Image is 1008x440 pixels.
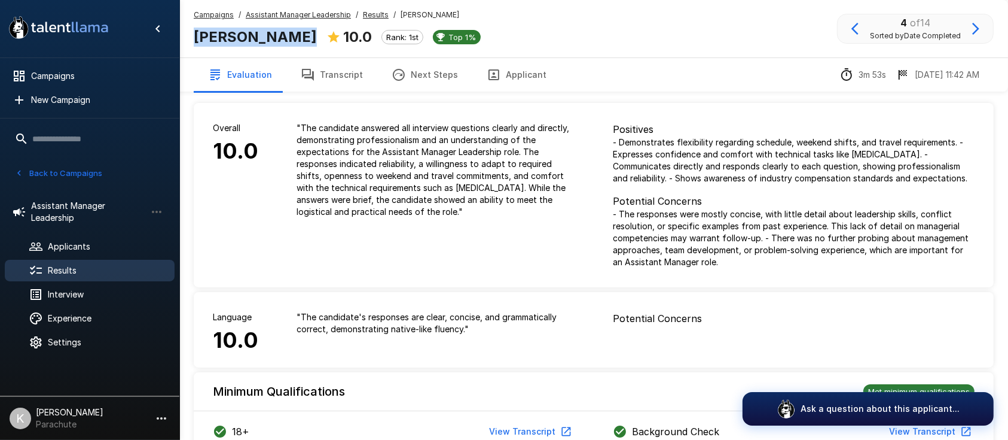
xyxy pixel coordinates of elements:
p: Positives [613,122,975,136]
u: Campaigns [194,10,234,19]
b: [PERSON_NAME] [194,28,317,45]
h6: 10.0 [213,134,258,169]
u: Assistant Manager Leadership [246,10,351,19]
p: [DATE] 11:42 AM [915,69,979,81]
h6: 10.0 [213,323,258,358]
p: Potential Concerns [613,194,975,208]
span: Top 1% [444,32,481,42]
span: Met minimum qualifications [863,387,975,396]
button: Transcript [286,58,377,92]
p: Background Check [632,424,719,439]
p: 3m 53s [859,69,886,81]
button: Ask a question about this applicant... [743,392,994,426]
p: " The candidate's responses are clear, concise, and grammatically correct, demonstrating native-l... [297,311,575,335]
span: [PERSON_NAME] [401,9,459,21]
p: Language [213,311,258,323]
p: Ask a question about this applicant... [801,403,960,415]
p: " The candidate answered all interview questions clearly and directly, demonstrating professional... [297,122,575,218]
span: / [393,9,396,21]
span: of 14 [910,17,930,29]
button: Applicant [472,58,561,92]
p: Potential Concerns [613,311,975,326]
div: The date and time when the interview was completed [896,68,979,82]
button: Evaluation [194,58,286,92]
p: - The responses were mostly concise, with little detail about leadership skills, conflict resolut... [613,208,975,268]
b: 10.0 [343,28,372,45]
b: 4 [900,17,907,29]
h6: Minimum Qualifications [213,382,345,401]
span: Rank: 1st [382,32,423,42]
img: logo_glasses@2x.png [777,399,796,418]
div: The time between starting and completing the interview [839,68,886,82]
u: Results [363,10,389,19]
button: Next Steps [377,58,472,92]
span: / [239,9,241,21]
p: - Demonstrates flexibility regarding schedule, weekend shifts, and travel requirements. - Express... [613,136,975,184]
p: 18+ [232,424,249,439]
span: / [356,9,358,21]
span: Sorted by Date Completed [870,30,961,42]
p: Overall [213,122,258,134]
